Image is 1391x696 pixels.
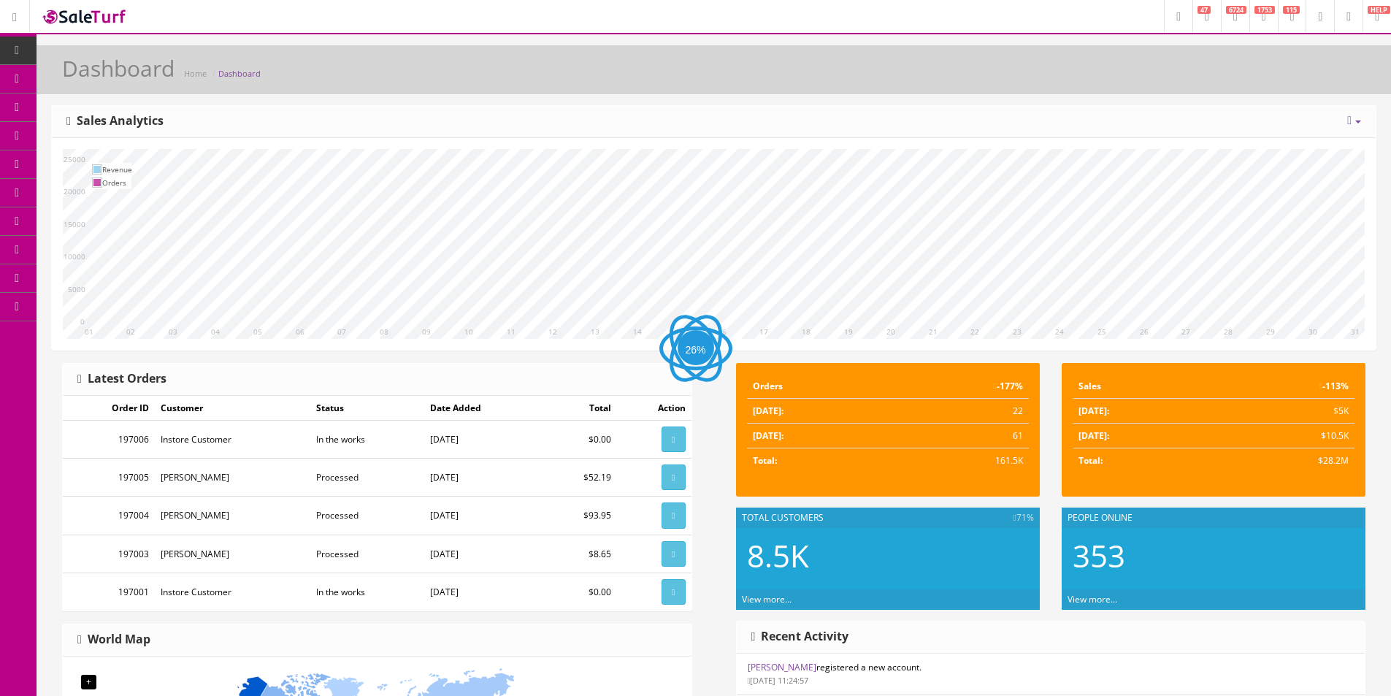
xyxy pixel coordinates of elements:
[543,459,617,497] td: $52.19
[1073,539,1354,573] h2: 353
[424,535,543,573] td: [DATE]
[1062,508,1365,528] div: People Online
[63,497,155,535] td: 197004
[155,459,310,497] td: [PERSON_NAME]
[424,497,543,535] td: [DATE]
[63,535,155,573] td: 197003
[889,424,1028,448] td: 61
[753,454,777,467] strong: Total:
[155,535,310,573] td: [PERSON_NAME]
[753,429,783,442] strong: [DATE]:
[543,497,617,535] td: $93.95
[1078,454,1103,467] strong: Total:
[748,675,809,686] small: [DATE] 11:24:57
[102,163,132,176] td: Revenue
[753,405,783,417] strong: [DATE]:
[155,421,310,459] td: Instore Customer
[81,675,96,689] div: +
[63,396,155,421] td: Order ID
[543,421,617,459] td: $0.00
[66,115,164,128] h3: Sales Analytics
[102,176,132,189] td: Orders
[63,421,155,459] td: 197006
[63,459,155,497] td: 197005
[1198,6,1211,14] span: 47
[1283,6,1300,14] span: 115
[184,68,207,79] a: Home
[751,630,849,643] h3: Recent Activity
[748,661,816,673] a: [PERSON_NAME]
[1073,374,1214,399] td: Sales
[77,372,166,386] h3: Latest Orders
[1078,405,1109,417] strong: [DATE]:
[1254,6,1275,14] span: 1753
[1214,374,1354,399] td: -113%
[310,573,424,611] td: In the works
[1214,399,1354,424] td: $5K
[310,421,424,459] td: In the works
[62,56,175,80] h1: Dashboard
[1214,448,1354,473] td: $28.2M
[1226,6,1246,14] span: 6724
[310,497,424,535] td: Processed
[889,374,1028,399] td: -177%
[736,508,1040,528] div: Total Customers
[617,396,691,421] td: Action
[1214,424,1354,448] td: $10.5K
[543,535,617,573] td: $8.65
[1013,511,1033,524] span: 71%
[155,573,310,611] td: Instore Customer
[1078,429,1109,442] strong: [DATE]:
[424,421,543,459] td: [DATE]
[1368,6,1390,14] span: HELP
[543,573,617,611] td: $0.00
[424,396,543,421] td: Date Added
[310,396,424,421] td: Status
[310,535,424,573] td: Processed
[218,68,261,79] a: Dashboard
[747,374,890,399] td: Orders
[747,539,1029,573] h2: 8.5K
[77,633,150,646] h3: World Map
[424,573,543,611] td: [DATE]
[737,654,1365,695] li: registered a new account.
[424,459,543,497] td: [DATE]
[889,448,1028,473] td: 161.5K
[543,396,617,421] td: Total
[63,573,155,611] td: 197001
[1068,593,1117,605] a: View more...
[155,396,310,421] td: Customer
[41,7,129,26] img: SaleTurf
[310,459,424,497] td: Processed
[155,497,310,535] td: [PERSON_NAME]
[742,593,792,605] a: View more...
[889,399,1028,424] td: 22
